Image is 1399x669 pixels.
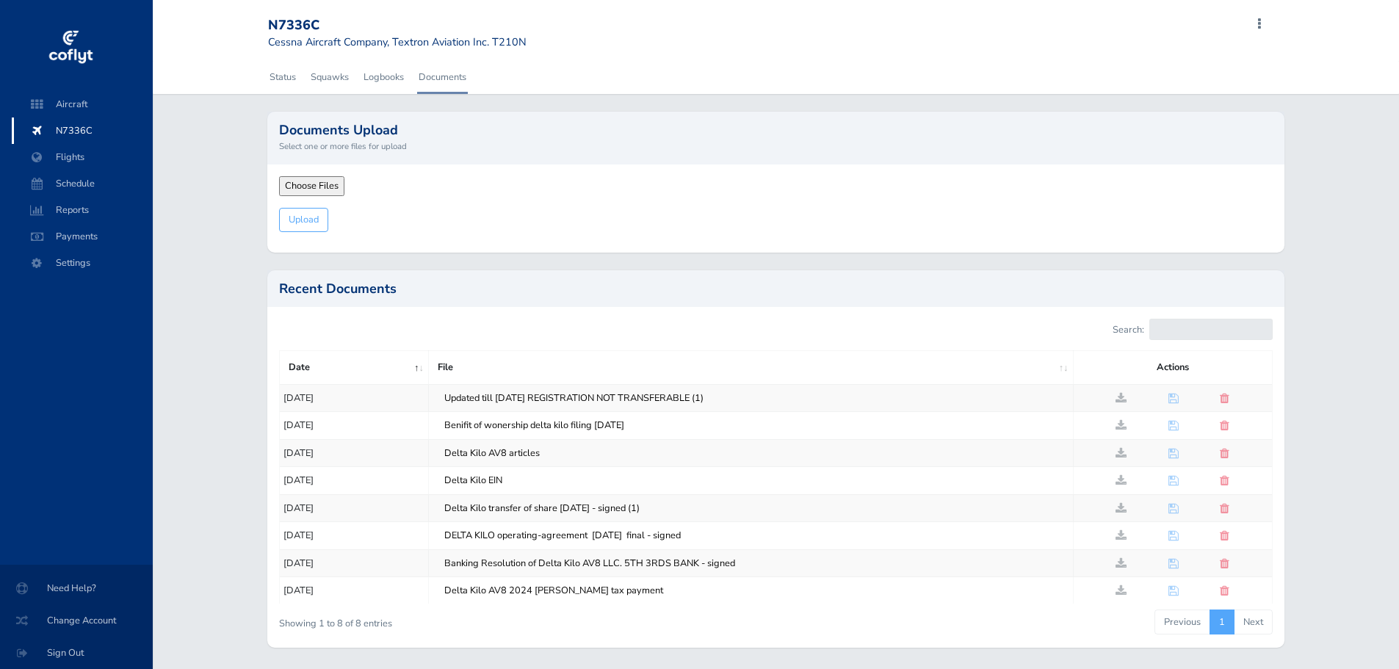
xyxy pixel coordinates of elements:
label: Search: [1113,319,1272,340]
span: Flights [26,144,138,170]
small: Cessna Aircraft Company, Textron Aviation Inc. T210N [268,35,527,49]
td: [DATE] [280,494,429,521]
span: Sign Out [18,640,135,666]
a: Status [268,61,297,93]
span: Schedule [26,170,138,197]
span: Aircraft [26,91,138,117]
td: [DATE] [280,549,429,576]
td: [DATE] [280,522,429,549]
img: coflyt logo [46,26,95,70]
input: Search: [1149,319,1273,340]
span: Settings [26,250,138,276]
h2: Documents Upload [279,123,1272,137]
h2: Recent Documents [279,282,1272,295]
td: [DATE] [280,467,429,494]
span: Need Help? [18,575,135,601]
a: Logbooks [362,61,405,93]
th: Actions [1073,351,1272,384]
input: Upload [279,208,328,232]
small: Select one or more files for upload [279,140,1272,153]
td: [DATE] [280,439,429,466]
th: File: activate to sort column ascending [429,351,1074,384]
span: Payments [26,223,138,250]
td: [DATE] [280,577,429,604]
th: Date: activate to sort column descending [280,351,429,384]
div: Showing 1 to 8 of 8 entries [279,608,682,631]
span: Change Account [18,607,135,634]
span: N7336C [26,117,138,144]
a: Squawks [309,61,350,93]
td: [DATE] [280,384,429,411]
span: Reports [26,197,138,223]
a: 1 [1210,610,1234,634]
div: N7336C [268,18,527,34]
td: [DATE] [280,412,429,439]
a: Documents [417,61,468,93]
